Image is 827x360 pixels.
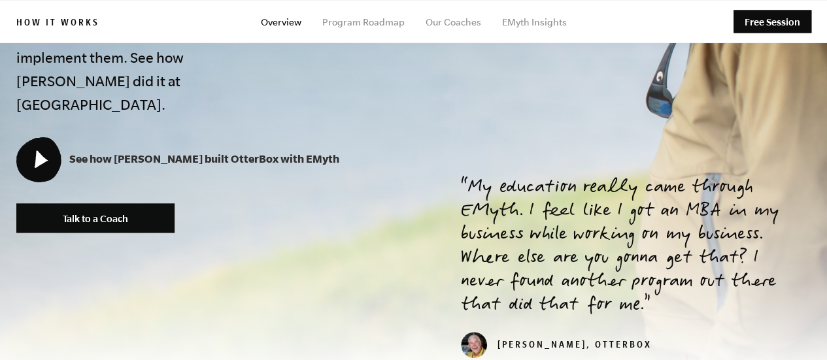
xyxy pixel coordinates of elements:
[16,203,175,233] a: Talk to a Coach
[461,332,487,358] img: Curt Richardson, OtterBox
[16,18,99,31] h6: How it works
[502,17,567,27] a: EMyth Insights
[762,297,827,360] iframe: Chat Widget
[426,17,481,27] a: Our Coaches
[461,341,652,352] cite: [PERSON_NAME], OtterBox
[63,213,128,224] span: Talk to a Coach
[461,177,796,318] p: My education really came through EMyth. I feel like I got an MBA in my business while working on ...
[261,17,301,27] a: Overview
[322,17,405,27] a: Program Roadmap
[734,10,811,33] a: Free Session
[16,152,339,165] a: See how [PERSON_NAME] built OtterBox with EMyth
